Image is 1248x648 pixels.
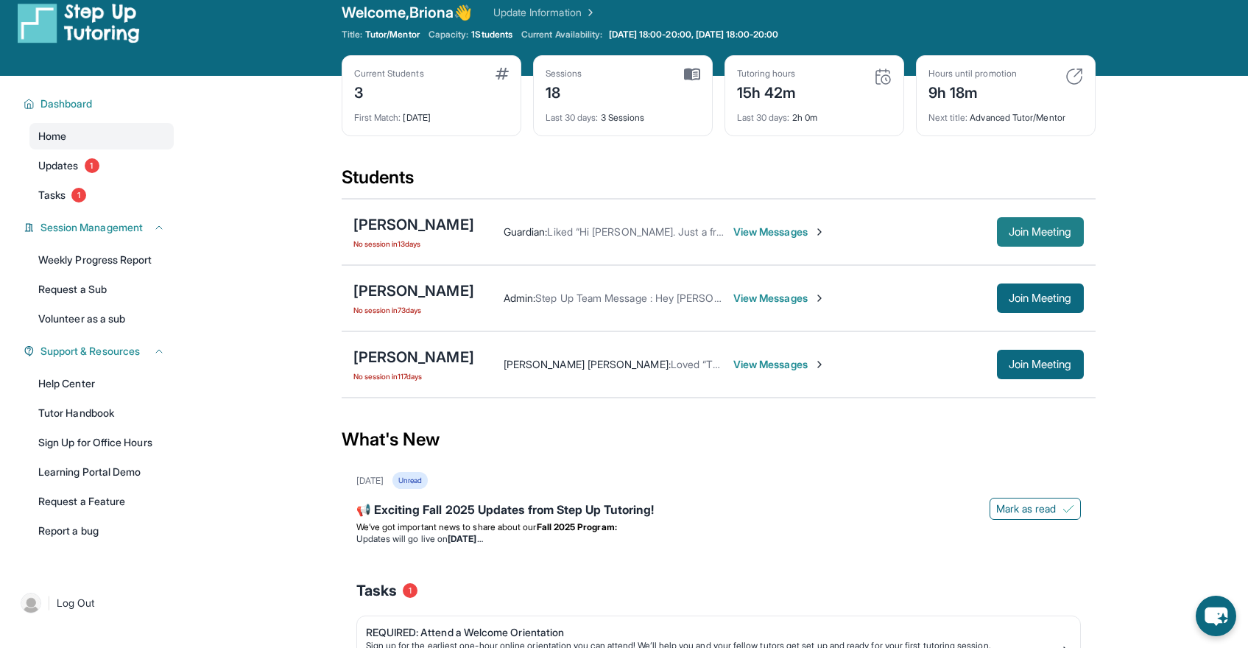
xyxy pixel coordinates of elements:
[354,80,424,103] div: 3
[57,596,95,610] span: Log Out
[356,501,1081,521] div: 📢 Exciting Fall 2025 Updates from Step Up Tutoring!
[403,583,417,598] span: 1
[29,429,174,456] a: Sign Up for Office Hours
[342,29,362,40] span: Title:
[606,29,782,40] a: [DATE] 18:00-20:00, [DATE] 18:00-20:00
[356,580,397,601] span: Tasks
[342,407,1096,472] div: What's New
[354,112,401,123] span: First Match :
[737,112,790,123] span: Last 30 days :
[814,359,825,370] img: Chevron-Right
[547,225,1202,238] span: Liked “Hi [PERSON_NAME]. Just a friendly reminder that we have class [DATE] at 6pm. I will let yo...
[521,29,602,40] span: Current Availability:
[29,488,174,515] a: Request a Feature
[504,225,548,238] span: Guardian :
[814,292,825,304] img: Chevron-Right
[342,166,1096,198] div: Students
[546,68,582,80] div: Sessions
[38,158,79,173] span: Updates
[1065,68,1083,85] img: card
[15,587,174,619] a: |Log Out
[471,29,512,40] span: 1 Students
[353,347,474,367] div: [PERSON_NAME]
[38,129,66,144] span: Home
[928,80,1017,103] div: 9h 18m
[733,225,825,239] span: View Messages
[29,400,174,426] a: Tutor Handbook
[356,521,537,532] span: We’ve got important news to share about our
[997,283,1084,313] button: Join Meeting
[496,68,509,80] img: card
[1009,360,1072,369] span: Join Meeting
[990,498,1081,520] button: Mark as read
[29,152,174,179] a: Updates1
[546,103,700,124] div: 3 Sessions
[737,103,892,124] div: 2h 0m
[47,594,51,612] span: |
[733,357,825,372] span: View Messages
[21,593,41,613] img: user-img
[40,96,93,111] span: Dashboard
[997,350,1084,379] button: Join Meeting
[493,5,596,20] a: Update Information
[874,68,892,85] img: card
[353,214,474,235] div: [PERSON_NAME]
[354,103,509,124] div: [DATE]
[85,158,99,173] span: 1
[1009,228,1072,236] span: Join Meeting
[40,220,143,235] span: Session Management
[29,276,174,303] a: Request a Sub
[365,29,420,40] span: Tutor/Mentor
[1009,294,1072,303] span: Join Meeting
[35,96,165,111] button: Dashboard
[356,533,1081,545] li: Updates will go live on
[29,306,174,332] a: Volunteer as a sub
[342,2,473,23] span: Welcome, Briona 👋
[582,5,596,20] img: Chevron Right
[353,238,474,250] span: No session in 13 days
[429,29,469,40] span: Capacity:
[29,123,174,149] a: Home
[18,2,140,43] img: logo
[71,188,86,202] span: 1
[537,521,617,532] strong: Fall 2025 Program:
[546,112,599,123] span: Last 30 days :
[928,112,968,123] span: Next title :
[671,358,800,370] span: Loved “Thank you, you too”
[353,370,474,382] span: No session in 117 days
[35,344,165,359] button: Support & Resources
[38,188,66,202] span: Tasks
[928,103,1083,124] div: Advanced Tutor/Mentor
[353,304,474,316] span: No session in 73 days
[684,68,700,81] img: card
[29,370,174,397] a: Help Center
[29,518,174,544] a: Report a bug
[997,217,1084,247] button: Join Meeting
[814,226,825,238] img: Chevron-Right
[1062,503,1074,515] img: Mark as read
[996,501,1057,516] span: Mark as read
[737,80,797,103] div: 15h 42m
[733,291,825,306] span: View Messages
[392,472,428,489] div: Unread
[354,68,424,80] div: Current Students
[504,358,671,370] span: [PERSON_NAME] [PERSON_NAME] :
[29,247,174,273] a: Weekly Progress Report
[737,68,797,80] div: Tutoring hours
[546,80,582,103] div: 18
[29,459,174,485] a: Learning Portal Demo
[29,182,174,208] a: Tasks1
[353,281,474,301] div: [PERSON_NAME]
[609,29,779,40] span: [DATE] 18:00-20:00, [DATE] 18:00-20:00
[1196,596,1236,636] button: chat-button
[928,68,1017,80] div: Hours until promotion
[504,292,535,304] span: Admin :
[40,344,140,359] span: Support & Resources
[448,533,482,544] strong: [DATE]
[35,220,165,235] button: Session Management
[356,475,384,487] div: [DATE]
[366,625,1060,640] div: REQUIRED: Attend a Welcome Orientation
